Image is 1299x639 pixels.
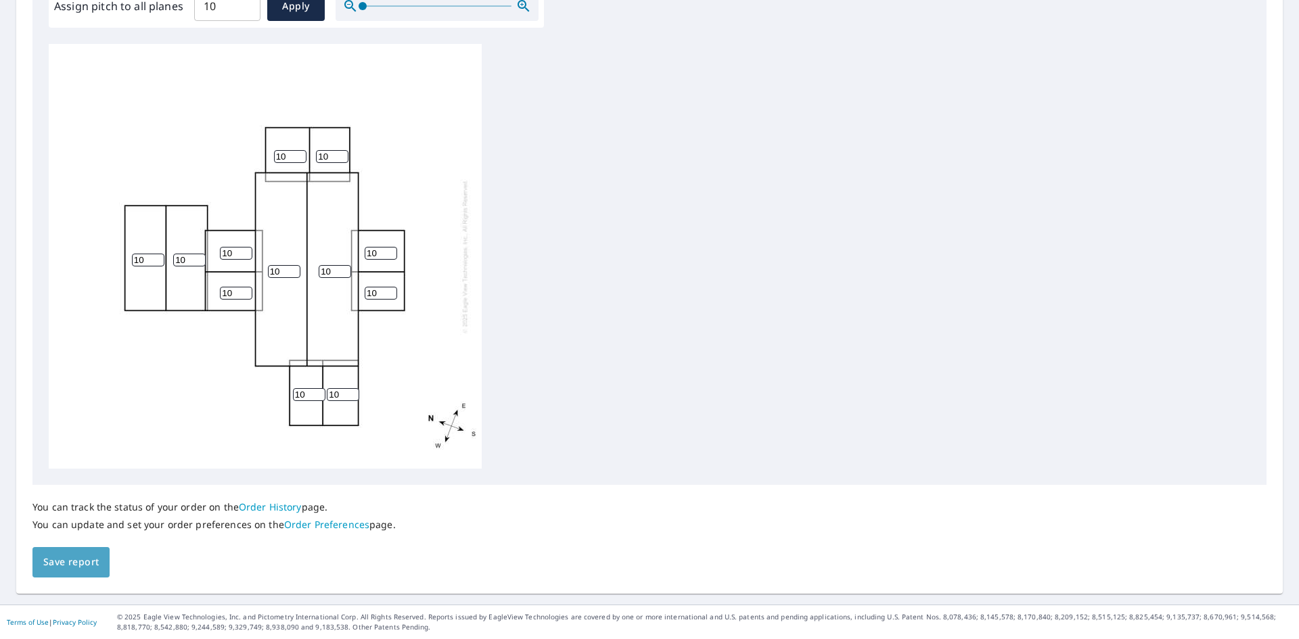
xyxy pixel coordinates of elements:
a: Privacy Policy [53,617,97,627]
a: Order History [239,500,302,513]
button: Save report [32,547,110,577]
p: You can track the status of your order on the page. [32,501,396,513]
a: Order Preferences [284,518,369,531]
p: © 2025 Eagle View Technologies, Inc. and Pictometry International Corp. All Rights Reserved. Repo... [117,612,1292,632]
p: You can update and set your order preferences on the page. [32,519,396,531]
a: Terms of Use [7,617,49,627]
p: | [7,618,97,626]
span: Save report [43,554,99,571]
